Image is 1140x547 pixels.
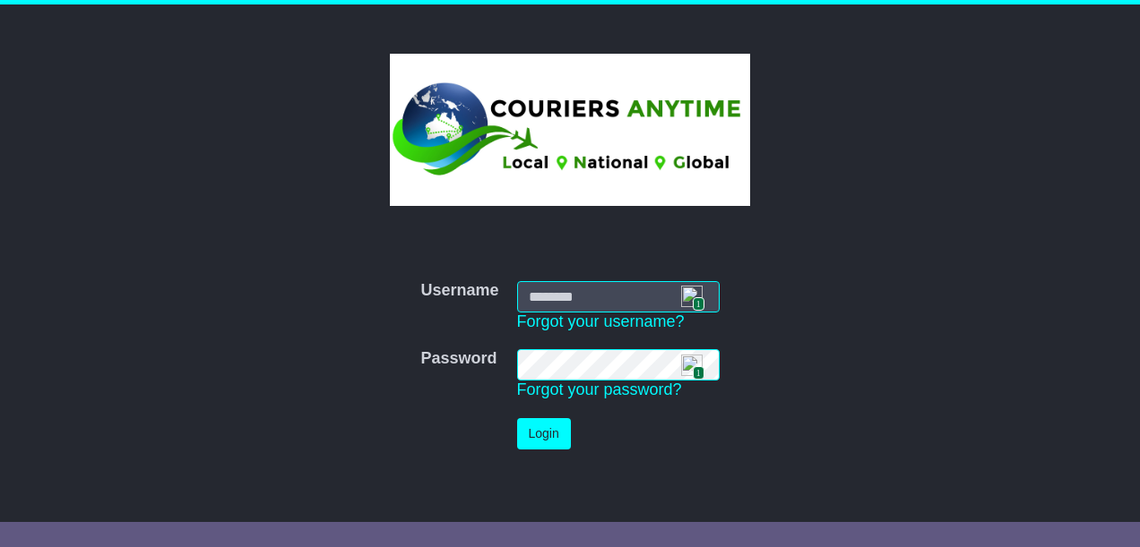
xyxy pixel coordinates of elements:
label: Username [420,281,498,301]
img: Couriers Anytime Pty Ltd [390,54,750,206]
img: npw-badge-icon.svg [681,286,703,307]
img: npw-badge-icon.svg [681,355,703,376]
span: 1 [693,366,704,380]
span: 1 [693,297,704,311]
button: Login [517,418,571,449]
a: Forgot your password? [517,380,682,398]
label: Password [420,349,497,369]
a: Forgot your username? [517,312,685,330]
